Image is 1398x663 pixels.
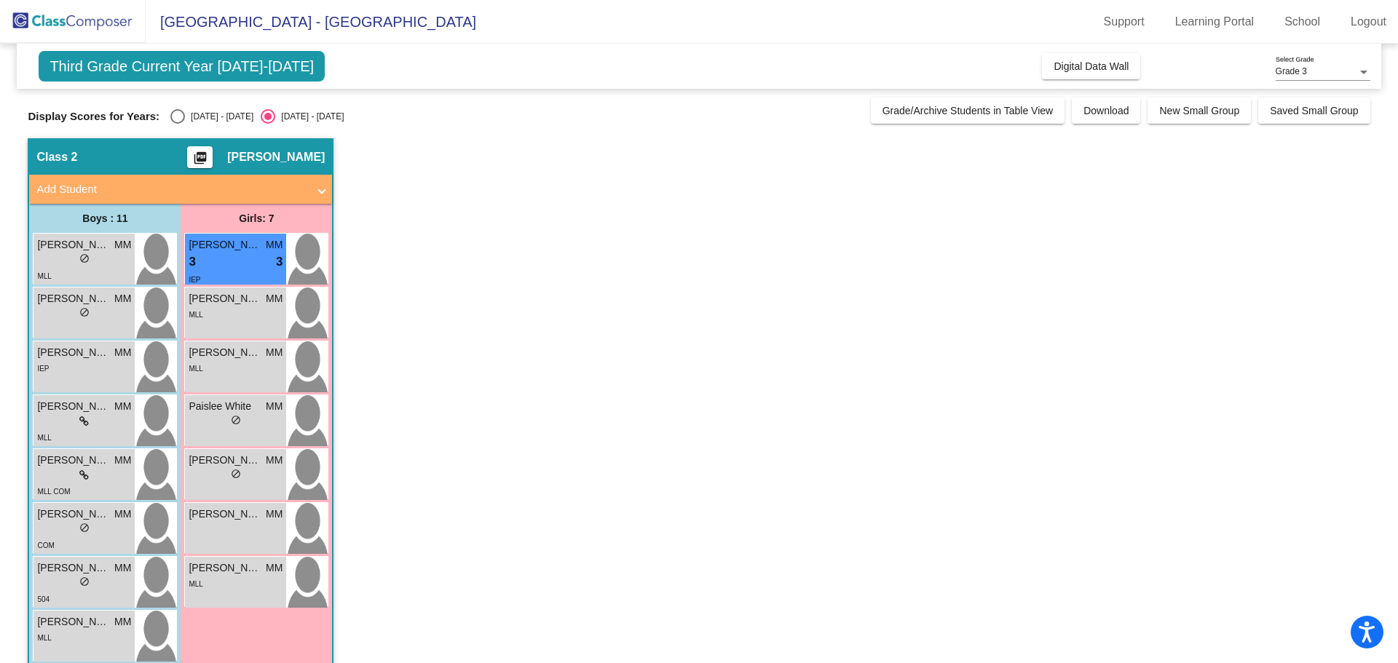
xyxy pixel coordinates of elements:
span: MM [114,507,131,522]
span: MM [266,237,283,253]
span: [PERSON_NAME] [37,453,110,468]
a: Learning Portal [1164,10,1266,33]
span: COM [37,541,54,549]
span: [GEOGRAPHIC_DATA] - [GEOGRAPHIC_DATA] [146,10,476,33]
span: MM [266,560,283,576]
div: Girls: 7 [181,204,332,233]
mat-radio-group: Select an option [170,109,344,124]
span: Display Scores for Years: [28,110,159,123]
span: Saved Small Group [1270,105,1358,116]
span: Class 2 [36,150,77,164]
mat-icon: picture_as_pdf [191,151,209,171]
span: MM [266,291,283,306]
span: Paislee White [189,399,261,414]
span: [PERSON_NAME] [189,291,261,306]
span: [PERSON_NAME] [37,507,110,522]
span: MLL COM [37,488,70,496]
span: MM [114,453,131,468]
span: IEP [189,276,200,284]
span: Download [1083,105,1129,116]
span: MM [114,614,131,630]
span: [PERSON_NAME] [189,237,261,253]
mat-panel-title: Add Student [36,181,307,198]
button: Download [1072,98,1140,124]
span: [PERSON_NAME] [37,399,110,414]
span: do_not_disturb_alt [231,469,241,479]
button: Print Students Details [187,146,213,168]
span: MM [266,399,283,414]
span: [PERSON_NAME] [37,345,110,360]
mat-expansion-panel-header: Add Student [29,175,332,204]
span: MLL [189,365,202,373]
span: [PERSON_NAME] Saha [189,345,261,360]
a: School [1273,10,1332,33]
span: [PERSON_NAME] [37,237,110,253]
span: Third Grade Current Year [DATE]-[DATE] [39,51,325,82]
span: [PERSON_NAME] [37,560,110,576]
span: MLL [189,580,202,588]
span: MM [266,507,283,522]
span: [PERSON_NAME] [189,453,261,468]
span: MLL [189,311,202,319]
span: MLL [37,272,51,280]
span: 3 [276,253,283,271]
span: [PERSON_NAME] [PERSON_NAME] [37,614,110,630]
span: Digital Data Wall [1054,60,1129,72]
button: Saved Small Group [1258,98,1370,124]
span: MM [114,560,131,576]
span: [PERSON_NAME] [37,291,110,306]
span: do_not_disturb_alt [79,523,90,533]
span: New Small Group [1159,105,1239,116]
a: Support [1092,10,1156,33]
span: MM [114,345,131,360]
span: 3 [189,253,195,271]
button: New Small Group [1148,98,1251,124]
a: Logout [1339,10,1398,33]
span: Grade 3 [1276,66,1307,76]
button: Grade/Archive Students in Table View [871,98,1065,124]
span: MM [114,237,131,253]
span: MLL [37,634,51,642]
span: [PERSON_NAME] [189,560,261,576]
span: 504 [37,595,50,603]
span: [PERSON_NAME] [189,507,261,522]
div: [DATE] - [DATE] [185,110,253,123]
span: MM [266,453,283,468]
div: Boys : 11 [29,204,181,233]
span: do_not_disturb_alt [231,415,241,425]
span: MM [266,345,283,360]
span: MM [114,399,131,414]
button: Digital Data Wall [1042,53,1140,79]
span: Grade/Archive Students in Table View [882,105,1054,116]
span: MLL [37,434,51,442]
span: MM [114,291,131,306]
span: [PERSON_NAME] [227,150,325,164]
span: IEP [37,365,49,373]
div: [DATE] - [DATE] [275,110,344,123]
span: do_not_disturb_alt [79,307,90,317]
span: do_not_disturb_alt [79,253,90,263]
span: do_not_disturb_alt [79,576,90,587]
